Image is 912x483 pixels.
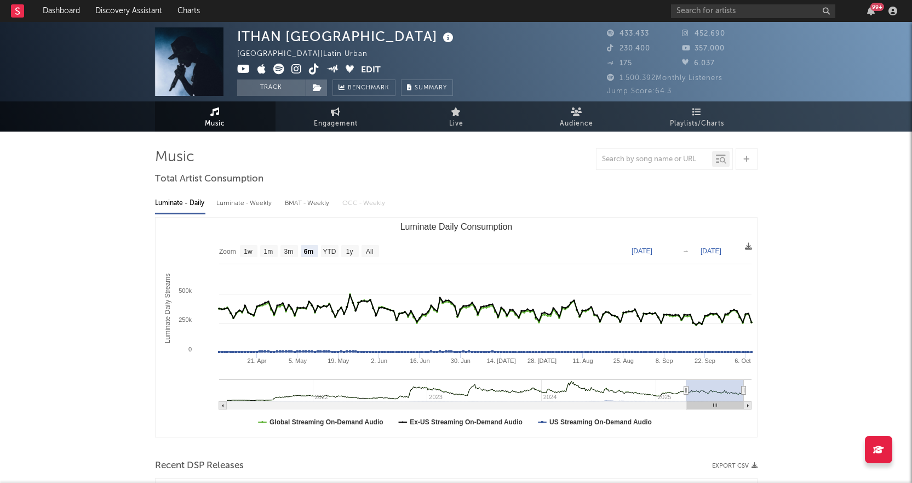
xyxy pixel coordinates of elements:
[572,357,593,364] text: 11. Aug
[284,248,293,255] text: 3m
[237,79,306,96] button: Track
[205,117,225,130] span: Music
[237,27,456,46] div: ITHAN [GEOGRAPHIC_DATA]
[179,316,192,323] text: 250k
[695,357,715,364] text: 22. Sep
[396,101,517,132] a: Live
[607,88,672,95] span: Jump Score: 64.3
[269,418,383,426] text: Global Streaming On-Demand Audio
[450,357,470,364] text: 30. Jun
[735,357,750,364] text: 6. Oct
[682,60,715,67] span: 6.037
[401,79,453,96] button: Summary
[632,247,652,255] text: [DATE]
[156,218,757,437] svg: Luminate Daily Consumption
[276,101,396,132] a: Engagement
[549,418,652,426] text: US Streaming On-Demand Audio
[682,247,689,255] text: →
[155,101,276,132] a: Music
[188,346,191,353] text: 0
[155,173,263,186] span: Total Artist Consumption
[400,222,512,231] text: Luminate Daily Consumption
[655,357,673,364] text: 8. Sep
[415,85,447,91] span: Summary
[410,418,523,426] text: Ex-US Streaming On-Demand Audio
[682,30,725,37] span: 452.690
[328,357,349,364] text: 19. May
[288,357,307,364] text: 5. May
[670,117,724,130] span: Playlists/Charts
[263,248,273,255] text: 1m
[560,117,593,130] span: Audience
[517,101,637,132] a: Audience
[486,357,515,364] text: 14. [DATE]
[244,248,253,255] text: 1w
[323,248,336,255] text: YTD
[314,117,358,130] span: Engagement
[410,357,429,364] text: 16. Jun
[237,48,380,61] div: [GEOGRAPHIC_DATA] | Latin Urban
[637,101,758,132] a: Playlists/Charts
[870,3,884,11] div: 99 +
[365,248,372,255] text: All
[682,45,725,52] span: 357.000
[596,155,712,164] input: Search by song name or URL
[155,194,205,213] div: Luminate - Daily
[371,357,387,364] text: 2. Jun
[867,7,875,15] button: 99+
[179,287,192,294] text: 500k
[216,194,274,213] div: Luminate - Weekly
[155,459,244,473] span: Recent DSP Releases
[671,4,835,18] input: Search for artists
[247,357,266,364] text: 21. Apr
[303,248,313,255] text: 6m
[527,357,557,364] text: 28. [DATE]
[346,248,353,255] text: 1y
[361,64,381,77] button: Edit
[164,274,171,343] text: Luminate Daily Streams
[348,82,389,95] span: Benchmark
[449,117,463,130] span: Live
[607,60,632,67] span: 175
[607,30,649,37] span: 433.433
[332,79,395,96] a: Benchmark
[607,45,650,52] span: 230.400
[613,357,633,364] text: 25. Aug
[701,247,721,255] text: [DATE]
[607,75,722,82] span: 1.500.392 Monthly Listeners
[712,463,758,469] button: Export CSV
[285,194,331,213] div: BMAT - Weekly
[219,248,236,255] text: Zoom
